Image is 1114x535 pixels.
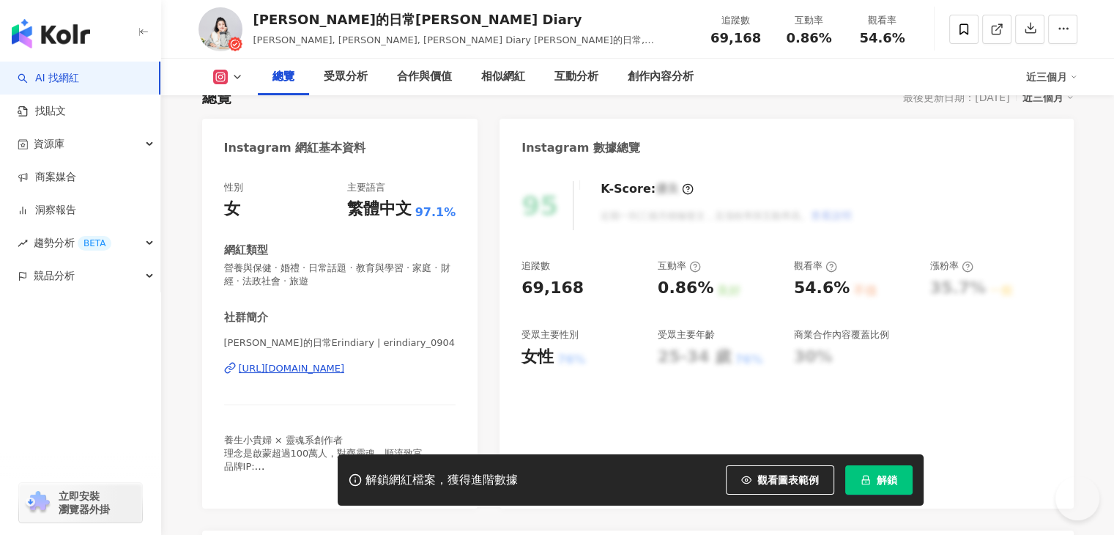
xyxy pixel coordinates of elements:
[397,68,452,86] div: 合作與價值
[521,259,550,273] div: 追蹤數
[78,236,111,251] div: BETA
[18,170,76,185] a: 商案媒合
[224,310,268,325] div: 社群簡介
[877,474,897,486] span: 解鎖
[658,277,713,300] div: 0.86%
[239,362,345,375] div: [URL][DOMAIN_NAME]
[794,328,889,342] div: 商業合作內容覆蓋比例
[34,226,111,259] span: 趨勢分析
[903,92,1009,103] div: 最後更新日期：[DATE]
[415,204,456,221] span: 97.1%
[224,435,440,525] span: 養生小貴婦 × 靈魂系創作者 理念是啟蒙超過100萬人，對齊靈魂、順流致富 品牌IP: @[DOMAIN_NAME] 新媒體學院（原自媒體大學） @[DOMAIN_NAME] 靈魂宇宙 x頻率解...
[18,238,28,248] span: rise
[224,262,456,288] span: 營養與保健 · 婚禮 · 日常話題 · 教育與學習 · 家庭 · 財經 · 法政社會 · 旅遊
[347,181,385,194] div: 主要語言
[272,68,294,86] div: 總覽
[628,68,694,86] div: 創作內容分析
[23,491,52,514] img: chrome extension
[224,140,366,156] div: Instagram 網紅基本資料
[347,198,412,221] div: 繁體中文
[757,474,819,486] span: 觀看圖表範例
[324,68,368,86] div: 受眾分析
[253,10,692,29] div: [PERSON_NAME]的日常[PERSON_NAME] Diary
[658,259,701,273] div: 互動率
[198,7,242,51] img: KOL Avatar
[481,68,525,86] div: 相似網紅
[726,465,834,495] button: 觀看圖表範例
[658,328,715,342] div: 受眾主要年齡
[930,259,973,273] div: 漲粉率
[224,336,456,350] span: [PERSON_NAME]的日常Erindiary | erindiary_0904
[202,87,231,108] div: 總覽
[1022,88,1074,107] div: 近三個月
[786,31,831,45] span: 0.86%
[521,346,554,369] div: 女性
[601,181,694,197] div: K-Score :
[708,13,764,28] div: 追蹤數
[781,13,837,28] div: 互動率
[554,68,598,86] div: 互動分析
[253,34,655,60] span: [PERSON_NAME], [PERSON_NAME], [PERSON_NAME] Diary [PERSON_NAME]的日常, [PERSON_NAME]
[12,19,90,48] img: logo
[34,128,64,160] span: 資源庫
[794,277,850,300] div: 54.6%
[861,475,871,485] span: lock
[521,328,579,342] div: 受眾主要性別
[18,104,66,119] a: 找貼文
[521,140,640,156] div: Instagram 數據總覽
[365,473,518,488] div: 解鎖網紅檔案，獲得進階數據
[224,243,268,258] div: 網紅類型
[224,362,456,375] a: [URL][DOMAIN_NAME]
[845,465,913,495] button: 解鎖
[19,483,142,523] a: chrome extension立即安裝 瀏覽器外掛
[855,13,910,28] div: 觀看率
[224,181,243,194] div: 性別
[1026,65,1077,89] div: 近三個月
[18,71,79,86] a: searchAI 找網紅
[59,490,110,516] span: 立即安裝 瀏覽器外掛
[859,31,905,45] span: 54.6%
[34,259,75,292] span: 競品分析
[18,203,76,218] a: 洞察報告
[521,277,584,300] div: 69,168
[794,259,837,273] div: 觀看率
[710,30,761,45] span: 69,168
[224,198,240,221] div: 女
